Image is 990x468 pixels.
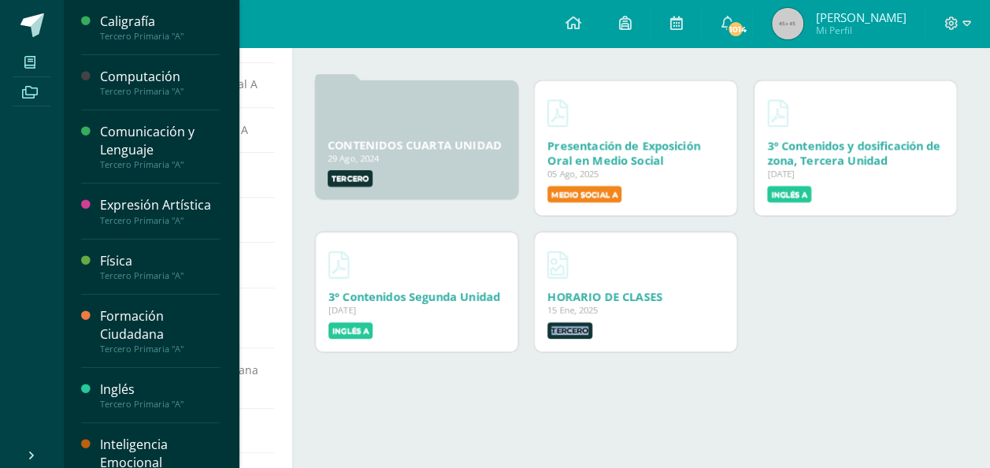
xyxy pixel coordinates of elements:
[547,94,568,132] a: Descargar Presentación de Exposición Oral en Medio Social.pdf
[767,186,811,202] label: Inglés A
[100,399,220,410] div: Tercero Primaria "A"
[547,245,568,283] a: Descargar HORARIO DE CLASES.png
[547,304,724,316] div: 15 Ene, 2025
[100,270,220,281] div: Tercero Primaria "A"
[100,381,220,399] div: Inglés
[772,8,803,39] img: 45x45
[328,289,505,304] div: Descargar 3° Contenidos Segunda Unidad.pdf
[767,94,788,132] a: Descargar 3° Contenidos y dosificación de zona, Tercera Unidad.pdf
[100,196,220,214] div: Expresión Artística
[328,170,373,187] label: Tercero
[547,186,621,202] label: Medio Social A
[328,245,349,283] a: Descargar 3° Contenidos Segunda Unidad.pdf
[767,138,940,168] a: 3° Contenidos y dosificación de zona, Tercera Unidad
[328,322,373,339] label: Inglés A
[100,68,220,86] div: Computación
[100,13,220,31] div: Caligrafía
[727,20,744,38] span: 1014
[328,304,505,316] div: [DATE]
[100,381,220,410] a: InglésTercero Primaria "A"
[100,215,220,226] div: Tercero Primaria "A"
[767,168,944,180] div: [DATE]
[328,152,506,164] div: 29 Ago, 2024
[547,138,724,168] div: Descargar Presentación de Exposición Oral en Medio Social.pdf
[100,123,220,159] div: Comunicación y Lenguaje
[100,159,220,170] div: Tercero Primaria "A"
[328,137,506,152] div: CONTENIDOS CUARTA UNIDAD
[547,168,724,180] div: 05 Ago, 2025
[100,196,220,225] a: Expresión ArtísticaTercero Primaria "A"
[100,252,220,270] div: Física
[100,307,220,355] a: Formación CiudadanaTercero Primaria "A"
[100,123,220,170] a: Comunicación y LenguajeTercero Primaria "A"
[100,86,220,97] div: Tercero Primaria "A"
[100,307,220,344] div: Formación Ciudadana
[100,68,220,97] a: ComputaciónTercero Primaria "A"
[100,344,220,355] div: Tercero Primaria "A"
[767,138,944,168] div: Descargar 3° Contenidos y dosificación de zona, Tercera Unidad.pdf
[328,289,500,304] a: 3° Contenidos Segunda Unidad
[100,13,220,42] a: CaligrafíaTercero Primaria "A"
[100,31,220,42] div: Tercero Primaria "A"
[100,252,220,281] a: FísicaTercero Primaria "A"
[547,322,592,339] label: Tercero
[547,289,724,304] div: Descargar HORARIO DE CLASES.png
[815,24,906,37] span: Mi Perfil
[815,9,906,25] span: [PERSON_NAME]
[547,289,662,304] a: HORARIO DE CLASES
[547,138,700,168] a: Presentación de Exposición Oral en Medio Social
[328,137,502,152] a: CONTENIDOS CUARTA UNIDAD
